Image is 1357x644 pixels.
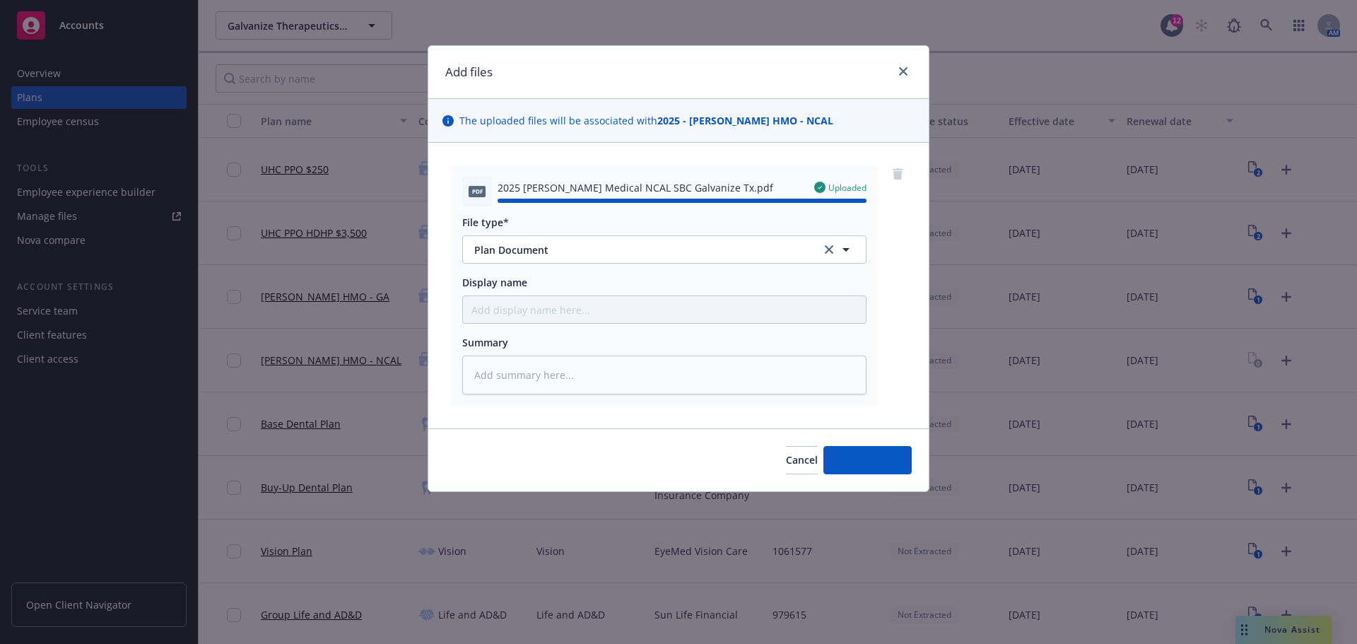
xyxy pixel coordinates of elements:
[786,446,818,474] button: Cancel
[474,242,801,257] span: Plan Document
[498,180,773,195] span: 2025 [PERSON_NAME] Medical NCAL SBC Galvanize Tx.pdf
[889,165,906,182] a: remove
[463,296,866,323] input: Add display name here...
[847,453,888,467] span: Add files
[462,216,509,229] span: File type*
[462,336,508,349] span: Summary
[462,276,527,289] span: Display name
[823,446,912,474] button: Add files
[462,235,867,264] button: Plan Documentclear selection
[828,182,867,194] span: Uploaded
[786,453,818,467] span: Cancel
[459,113,833,128] span: The uploaded files will be associated with
[657,114,833,127] strong: 2025 - [PERSON_NAME] HMO - NCAL
[895,63,912,80] a: close
[821,241,838,258] a: clear selection
[445,63,493,81] h1: Add files
[469,186,486,197] span: pdf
